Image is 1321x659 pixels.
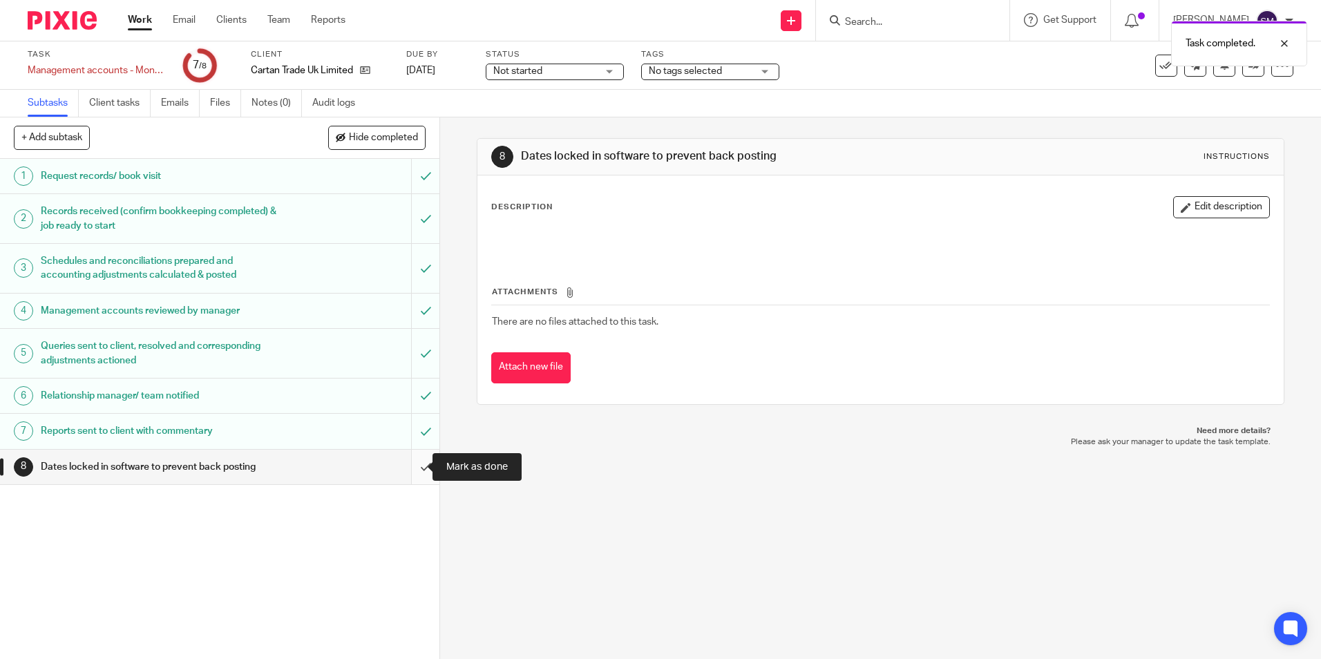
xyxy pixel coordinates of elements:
[492,317,658,327] span: There are no files attached to this task.
[251,49,389,60] label: Client
[1256,10,1278,32] img: svg%3E
[14,386,33,405] div: 6
[28,11,97,30] img: Pixie
[406,49,468,60] label: Due by
[251,90,302,117] a: Notes (0)
[14,457,33,477] div: 8
[491,426,1270,437] p: Need more details?
[216,13,247,27] a: Clients
[521,149,910,164] h1: Dates locked in software to prevent back posting
[14,421,33,441] div: 7
[28,64,166,77] div: Management accounts - Monthly
[28,49,166,60] label: Task
[14,301,33,321] div: 4
[312,90,365,117] a: Audit logs
[89,90,151,117] a: Client tasks
[41,336,278,371] h1: Queries sent to client, resolved and corresponding adjustments actioned
[251,64,353,77] p: Cartan Trade Uk Limited
[491,202,553,213] p: Description
[649,66,722,76] span: No tags selected
[328,126,426,149] button: Hide completed
[199,62,207,70] small: /8
[1204,151,1270,162] div: Instructions
[349,133,418,144] span: Hide completed
[311,13,345,27] a: Reports
[14,126,90,149] button: + Add subtask
[14,209,33,229] div: 2
[14,344,33,363] div: 5
[1173,196,1270,218] button: Edit description
[41,300,278,321] h1: Management accounts reviewed by manager
[161,90,200,117] a: Emails
[267,13,290,27] a: Team
[493,66,542,76] span: Not started
[193,57,207,73] div: 7
[128,13,152,27] a: Work
[41,251,278,286] h1: Schedules and reconciliations prepared and accounting adjustments calculated & posted
[173,13,196,27] a: Email
[210,90,241,117] a: Files
[41,457,278,477] h1: Dates locked in software to prevent back posting
[1186,37,1255,50] p: Task completed.
[641,49,779,60] label: Tags
[41,421,278,441] h1: Reports sent to client with commentary
[41,166,278,187] h1: Request records/ book visit
[492,288,558,296] span: Attachments
[491,352,571,383] button: Attach new file
[491,437,1270,448] p: Please ask your manager to update the task template.
[41,385,278,406] h1: Relationship manager/ team notified
[486,49,624,60] label: Status
[406,66,435,75] span: [DATE]
[14,258,33,278] div: 3
[41,201,278,236] h1: Records received (confirm bookkeeping completed) & job ready to start
[491,146,513,168] div: 8
[28,90,79,117] a: Subtasks
[14,166,33,186] div: 1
